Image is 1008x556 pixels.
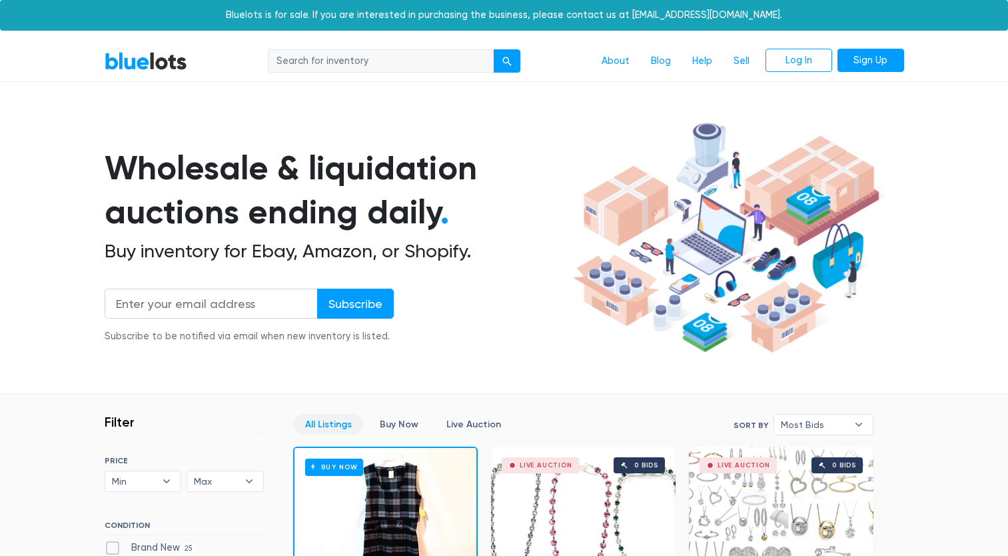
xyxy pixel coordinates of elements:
[180,543,197,554] span: 25
[112,471,156,491] span: Min
[568,117,884,359] img: hero-ee84e7d0318cb26816c560f6b4441b76977f77a177738b4e94f68c95b2b83dbb.png
[268,49,494,73] input: Search for inventory
[317,289,394,319] input: Subscribe
[105,456,264,465] h6: PRICE
[105,51,187,71] a: BlueLots
[765,49,832,73] a: Log In
[781,415,847,435] span: Most Bids
[305,459,363,475] h6: Buy Now
[435,414,512,435] a: Live Auction
[845,415,873,435] b: ▾
[105,521,264,535] h6: CONDITION
[734,419,768,431] label: Sort By
[294,414,363,435] a: All Listings
[634,462,658,469] div: 0 bids
[591,49,640,74] a: About
[723,49,760,74] a: Sell
[105,240,568,263] h2: Buy inventory for Ebay, Amazon, or Shopify.
[440,192,449,232] span: .
[235,471,263,491] b: ▾
[105,289,318,319] input: Enter your email address
[194,471,238,491] span: Max
[153,471,181,491] b: ▾
[105,414,135,430] h3: Filter
[105,329,394,344] div: Subscribe to be notified via email when new inventory is listed.
[718,462,770,469] div: Live Auction
[105,146,568,235] h1: Wholesale & liquidation auctions ending daily
[832,462,856,469] div: 0 bids
[520,462,572,469] div: Live Auction
[105,541,197,555] label: Brand New
[368,414,430,435] a: Buy Now
[640,49,682,74] a: Blog
[682,49,723,74] a: Help
[837,49,904,73] a: Sign Up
